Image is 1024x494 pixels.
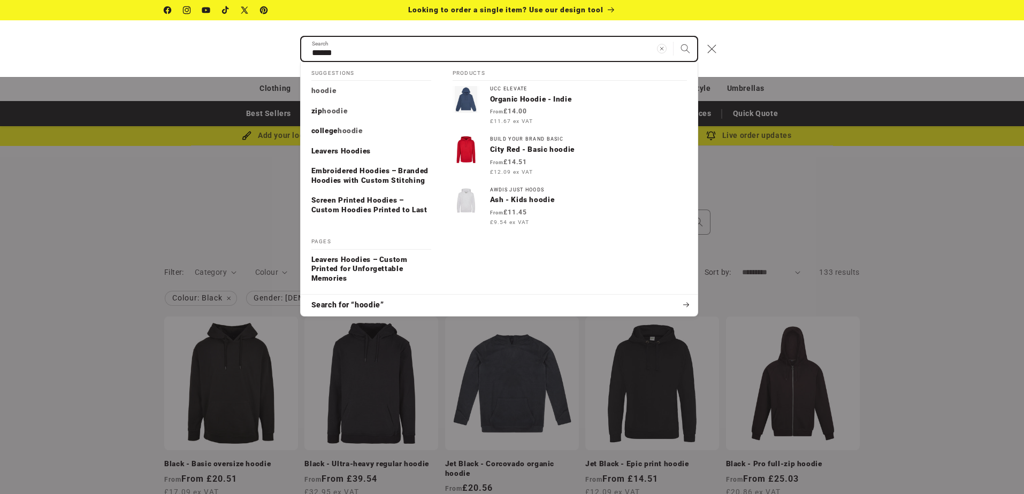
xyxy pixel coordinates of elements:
[311,126,338,135] span: college
[490,117,533,125] span: £11.67 ex VAT
[338,126,363,135] mark: hoodie
[490,195,687,205] p: Ash - Kids hoodie
[490,210,503,215] span: From
[490,136,687,142] div: Build Your Brand Basic
[311,62,431,81] h2: Suggestions
[650,37,674,60] button: Clear search term
[453,86,479,113] img: Organic Hoodie - Indie
[442,182,698,232] a: AWDis Just HoodsAsh - Kids hoodie From£11.45 £9.54 ex VAT
[408,5,603,14] span: Looking to order a single item? Use our design tool
[490,109,503,114] span: From
[840,379,1024,494] iframe: Chat Widget
[311,230,431,250] h2: Pages
[490,86,687,92] div: UCC Elevate
[311,196,431,214] p: Screen Printed Hoodies – Custom Hoodies Printed to Last
[311,300,384,311] span: Search for “hoodie”
[311,106,348,116] p: zip hoodie
[490,168,533,176] span: £12.09 ex VAT
[311,146,371,156] p: Leavers Hoodies
[442,81,698,131] a: UCC ElevateOrganic Hoodie - Indie From£14.00 £11.67 ex VAT
[674,37,697,60] button: Search
[311,106,323,115] span: zip
[490,158,527,166] strong: £14.51
[442,131,698,181] a: Build Your Brand BasicCity Red - Basic hoodie From£14.51 £12.09 ex VAT
[311,86,337,95] mark: hoodie
[311,86,337,96] p: hoodie
[301,161,442,190] a: Embroidered Hoodies – Branded Hoodies with Custom Stitching
[301,250,442,289] a: Leavers Hoodies – Custom Printed for Unforgettable Memories
[311,126,363,136] p: college hoodie
[311,255,431,283] p: Leavers Hoodies – Custom Printed for Unforgettable Memories
[490,209,527,216] strong: £11.45
[301,121,442,141] a: college hoodie
[490,187,687,193] div: AWDis Just Hoods
[490,107,527,115] strong: £14.00
[490,160,503,165] span: From
[490,95,687,104] p: Organic Hoodie - Indie
[700,37,724,60] button: Close
[301,101,442,121] a: zip hoodie
[490,145,687,155] p: City Red - Basic hoodie
[301,141,442,161] a: Leavers Hoodies
[490,218,529,226] span: £9.54 ex VAT
[311,166,431,185] p: Embroidered Hoodies – Branded Hoodies with Custom Stitching
[301,190,442,220] a: Screen Printed Hoodies – Custom Hoodies Printed to Last
[322,106,347,115] mark: hoodie
[453,187,479,214] img: Kids hoodie
[453,136,479,163] img: Basic hoodie
[301,81,442,101] a: hoodie
[453,62,687,81] h2: Products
